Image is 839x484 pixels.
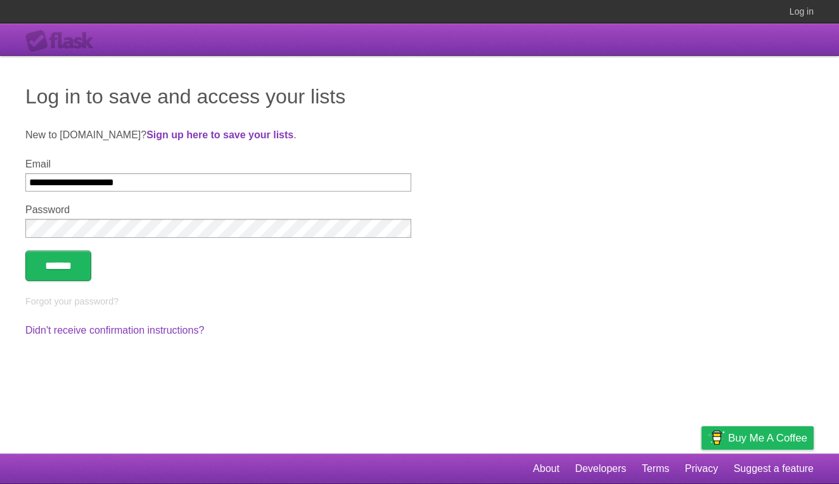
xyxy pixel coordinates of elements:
h1: Log in to save and access your lists [25,81,814,112]
a: Didn't receive confirmation instructions? [25,325,204,336]
img: Buy me a coffee [708,427,725,448]
label: Password [25,204,411,216]
a: About [533,457,560,481]
label: Email [25,159,411,170]
a: Terms [642,457,670,481]
a: Buy me a coffee [701,426,814,450]
span: Buy me a coffee [728,427,807,449]
a: Sign up here to save your lists [146,129,293,140]
p: New to [DOMAIN_NAME]? . [25,128,814,143]
div: Flask [25,30,101,53]
a: Suggest a feature [734,457,814,481]
a: Developers [575,457,626,481]
a: Privacy [685,457,718,481]
a: Forgot your password? [25,296,118,306]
